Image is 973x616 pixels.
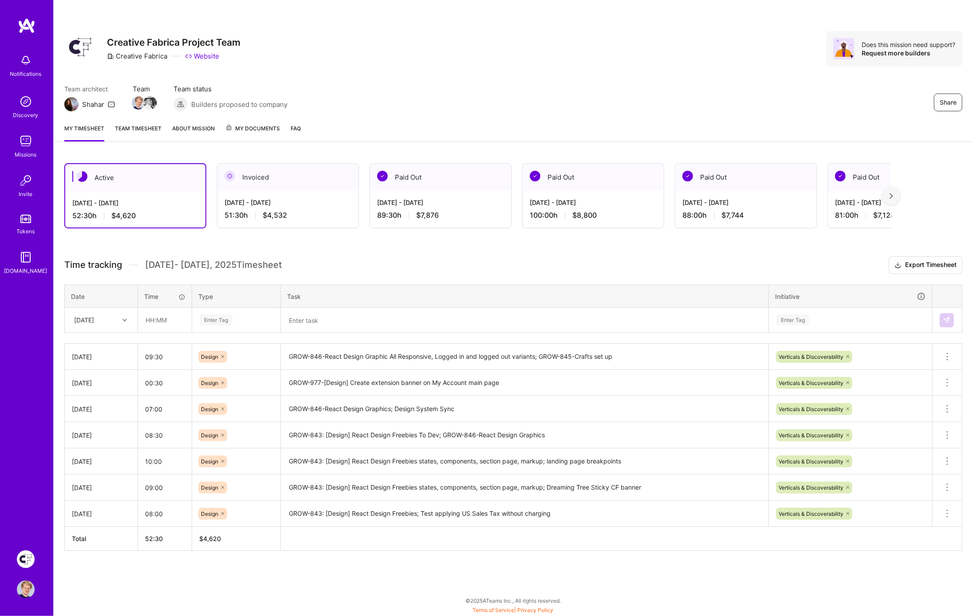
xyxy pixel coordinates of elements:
div: 81:00 h [835,211,962,220]
div: Tokens [17,227,35,236]
div: 52:30 h [72,211,198,220]
img: Invoiced [225,171,235,181]
input: HH:MM [138,502,192,526]
img: User Avatar [17,581,35,598]
textarea: GROW-846-React Design Graphic All Responsive, Logged in and logged out variants; GROW-845-Crafts ... [282,345,768,369]
i: icon Chevron [122,318,127,322]
div: Enter Tag [776,313,809,327]
input: HH:MM [138,308,191,332]
a: User Avatar [15,581,37,598]
img: teamwork [17,132,35,150]
span: Design [201,510,218,517]
img: Invite [17,172,35,189]
div: [DATE] - [DATE] [530,198,657,207]
a: Team timesheet [115,124,162,141]
th: Date [65,285,138,308]
span: Verticals & Discoverability [779,432,843,439]
div: Missions [15,150,37,159]
div: Creative Fabrica [107,51,167,61]
img: Active [77,171,87,182]
span: | [473,607,554,613]
div: [DATE] [72,457,130,466]
span: Verticals & Discoverability [779,353,843,360]
div: Paid Out [828,164,969,191]
div: [DATE] [72,352,130,361]
textarea: GROW-846-React Design Graphics; Design System Sync [282,397,768,421]
span: [DATE] - [DATE] , 2025 Timesheet [145,259,282,271]
div: [DATE] [72,404,130,414]
div: Active [65,164,205,191]
img: Avatar [833,38,855,59]
span: $4,620 [111,211,136,220]
span: Design [201,432,218,439]
div: 89:30 h [377,211,504,220]
span: Verticals & Discoverability [779,406,843,412]
span: Builders proposed to company [191,100,288,109]
div: [DATE] [72,378,130,388]
img: Paid Out [835,171,846,181]
th: Total [65,527,138,551]
div: [DATE] - [DATE] [682,198,809,207]
div: Does this mission need support? [862,40,955,49]
span: Design [201,380,218,386]
span: Verticals & Discoverability [779,484,843,491]
img: Team Architect [64,97,79,111]
div: Request more builders [862,49,955,57]
div: Enter Tag [200,313,232,327]
a: Creative Fabrica Project Team [15,550,37,568]
div: 88:00 h [682,211,809,220]
a: Terms of Service [473,607,515,613]
img: logo [18,18,35,34]
span: Verticals & Discoverability [779,458,843,465]
div: [DATE] - [DATE] [377,198,504,207]
div: Paid Out [675,164,816,191]
input: HH:MM [138,371,192,395]
img: right [890,193,893,199]
a: About Mission [172,124,215,141]
img: guide book [17,248,35,266]
th: 52:30 [138,527,192,551]
textarea: GROW-843: [Design] React Design Freebies states, components, section page, markup; Dreaming Tree ... [282,475,768,500]
div: Paid Out [523,164,664,191]
span: Team architect [64,84,115,94]
span: $8,800 [572,211,597,220]
div: [DOMAIN_NAME] [4,266,47,275]
input: HH:MM [138,424,192,447]
input: HH:MM [138,450,192,473]
img: discovery [17,93,35,110]
div: Invoiced [217,164,358,191]
img: Builders proposed to company [173,97,188,111]
span: Share [940,98,957,107]
i: icon Mail [108,101,115,108]
div: 51:30 h [225,211,351,220]
span: Design [201,406,218,412]
div: Time [144,292,185,301]
div: Initiative [775,291,926,302]
button: Share [934,94,962,111]
img: Company Logo [64,31,96,63]
a: My Documents [225,124,280,141]
img: Paid Out [530,171,540,181]
th: Task [281,285,769,308]
a: FAQ [291,124,301,141]
th: Type [192,285,281,308]
div: 100:00 h [530,211,657,220]
div: Paid Out [370,164,511,191]
textarea: GROW-843: [Design] React Design Freebies; Test applying US Sales Tax without charging [282,502,768,526]
div: [DATE] - [DATE] [835,198,962,207]
span: Verticals & Discoverability [779,510,843,517]
span: Design [201,458,218,465]
span: $7,876 [416,211,439,220]
img: Paid Out [377,171,388,181]
span: $7,744 [721,211,744,220]
i: icon Download [894,261,902,270]
div: [DATE] [74,315,94,325]
h3: Creative Fabrica Project Team [107,37,240,48]
img: Submit [943,317,950,324]
a: Privacy Policy [518,607,554,613]
div: [DATE] - [DATE] [225,198,351,207]
div: Invite [19,189,33,199]
img: Creative Fabrica Project Team [17,550,35,568]
input: HH:MM [138,476,192,499]
div: [DATE] [72,509,130,518]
